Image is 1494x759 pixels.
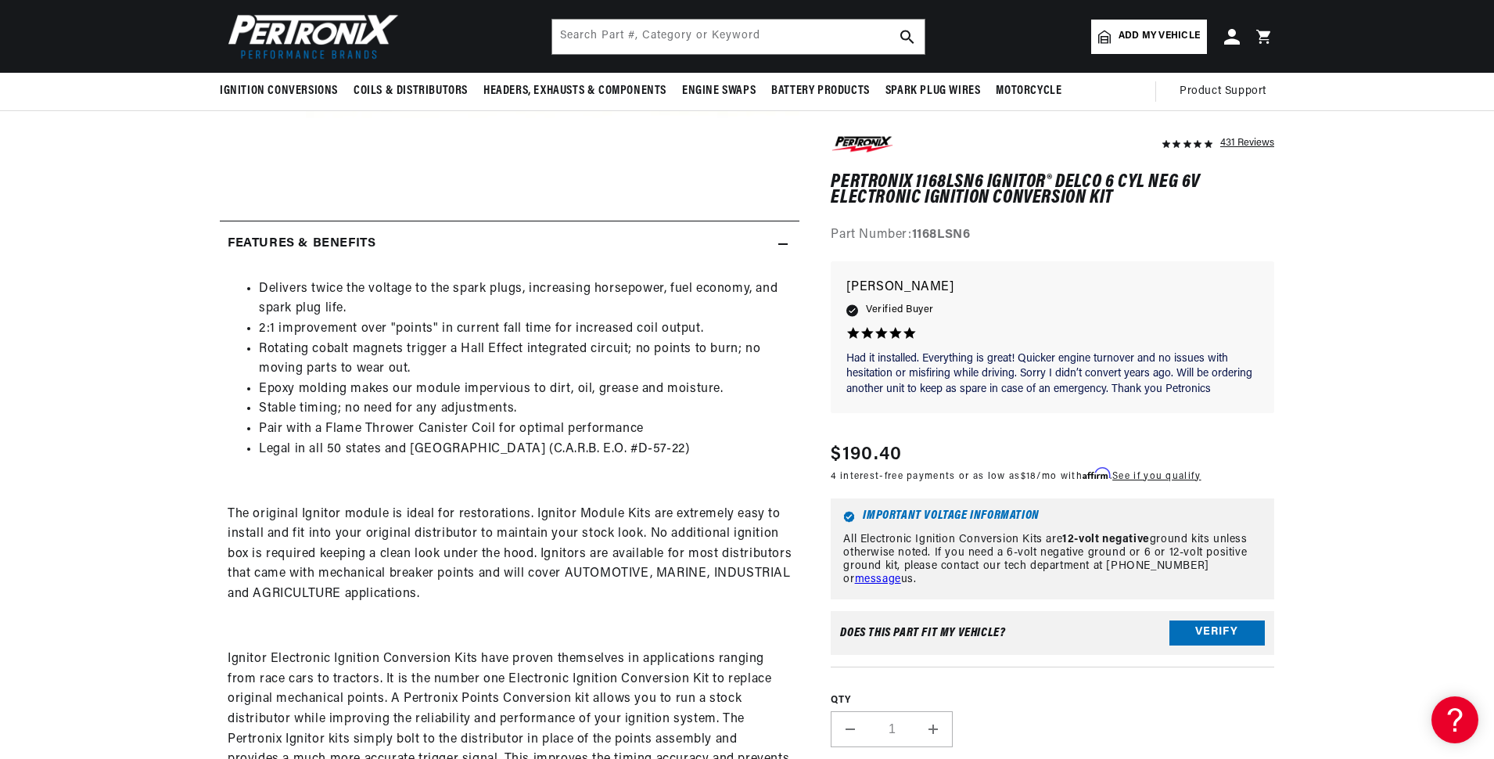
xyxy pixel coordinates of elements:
h2: Features & Benefits [228,234,375,254]
span: Motorcycle [996,83,1061,99]
li: Rotating cobalt magnets trigger a Hall Effect integrated circuit; no points to burn; no moving pa... [259,340,792,379]
summary: Spark Plug Wires [878,73,989,110]
summary: Ignition Conversions [220,73,346,110]
li: Legal in all 50 states and [GEOGRAPHIC_DATA] (C.A.R.B. E.O. #D-57-22) [259,440,792,460]
div: Does This part fit My vehicle? [840,627,1005,639]
summary: Battery Products [763,73,878,110]
a: message [855,574,901,585]
summary: Coils & Distributors [346,73,476,110]
li: Epoxy molding makes our module impervious to dirt, oil, grease and moisture. [259,379,792,400]
label: QTY [831,694,1274,707]
span: Product Support [1180,83,1266,100]
span: $190.40 [831,441,902,469]
p: The original Ignitor module is ideal for restorations. Ignitor Module Kits are extremely easy to ... [228,505,792,605]
span: Ignition Conversions [220,83,338,99]
h1: PerTronix 1168LSN6 Ignitor® Delco 6 cyl NEG 6v Electronic Ignition Conversion Kit [831,174,1274,207]
button: search button [890,20,925,54]
span: $18 [1021,472,1037,481]
summary: Motorcycle [988,73,1069,110]
h6: Important Voltage Information [843,512,1262,523]
p: All Electronic Ignition Conversion Kits are ground kits unless otherwise noted. If you need a 6-v... [843,534,1262,587]
div: 431 Reviews [1220,133,1274,152]
span: Add my vehicle [1119,29,1200,44]
span: Coils & Distributors [354,83,468,99]
div: Part Number: [831,226,1274,246]
span: Verified Buyer [866,302,933,319]
span: Engine Swaps [682,83,756,99]
a: See if you qualify - Learn more about Affirm Financing (opens in modal) [1112,472,1201,481]
li: Stable timing; no need for any adjustments. [259,399,792,419]
p: [PERSON_NAME] [846,277,1259,299]
span: Battery Products [771,83,870,99]
summary: Engine Swaps [674,73,763,110]
p: 4 interest-free payments or as low as /mo with . [831,469,1201,484]
img: Pertronix [220,9,400,63]
summary: Features & Benefits [220,221,799,267]
input: Search Part #, Category or Keyword [552,20,925,54]
li: Delivers twice the voltage to the spark plugs, increasing horsepower, fuel economy, and spark plu... [259,279,792,319]
span: Headers, Exhausts & Components [483,83,666,99]
li: 2:1 improvement over "points" in current fall time for increased coil output. [259,319,792,340]
summary: Headers, Exhausts & Components [476,73,674,110]
summary: Product Support [1180,73,1274,110]
p: Had it installed. Everything is great! Quicker engine turnover and no issues with hesitation or m... [846,351,1259,397]
button: Verify [1169,621,1265,646]
span: Spark Plug Wires [885,83,981,99]
a: Add my vehicle [1091,20,1207,54]
span: Affirm [1083,468,1110,480]
strong: 12-volt negative [1062,534,1150,546]
strong: 1168LSN6 [912,229,971,242]
li: Pair with a Flame Thrower Canister Coil for optimal performance [259,419,792,440]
